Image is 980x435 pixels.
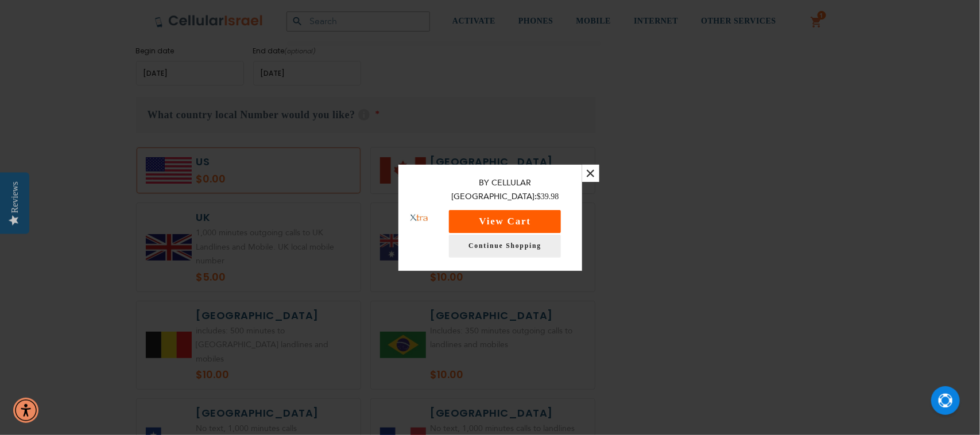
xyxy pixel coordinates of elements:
[13,398,38,423] div: Accessibility Menu
[537,192,559,201] span: $39.98
[449,210,561,233] button: View Cart
[582,165,599,182] button: ×
[449,235,561,258] a: Continue Shopping
[10,181,20,213] div: Reviews
[440,176,571,204] p: By Cellular [GEOGRAPHIC_DATA]:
